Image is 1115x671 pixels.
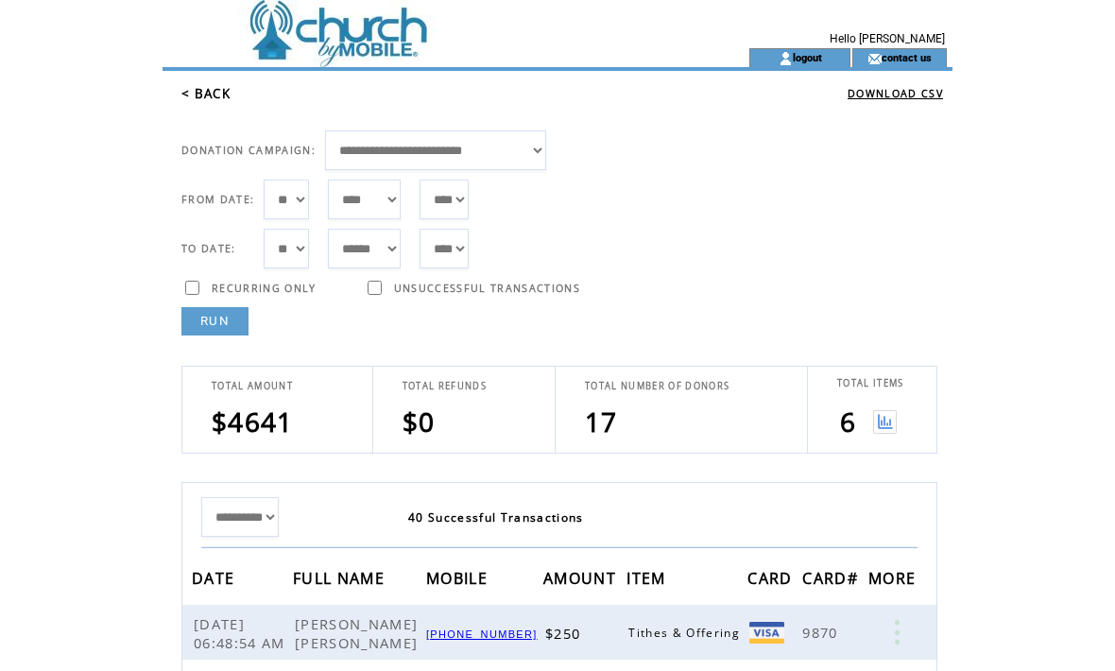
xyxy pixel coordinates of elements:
a: [PHONE_NUMBER] [426,628,538,640]
a: DATE [192,572,239,583]
span: UNSUCCESSFUL TRANSACTIONS [394,282,580,295]
span: AMOUNT [543,563,621,598]
span: FROM DATE: [181,193,254,206]
span: MOBILE [426,563,492,598]
span: Tithes & Offering [628,625,745,641]
span: CARD# [802,563,863,598]
span: [PERSON_NAME] [PERSON_NAME] [295,614,422,652]
a: CARD [747,572,797,583]
img: Visa [749,622,784,644]
span: $250 [545,624,585,643]
span: MORE [868,563,920,598]
span: 6 [840,404,856,439]
img: contact_us_icon.gif [867,51,882,66]
a: contact us [882,51,932,63]
span: RECURRING ONLY [212,282,317,295]
span: TOTAL REFUNDS [403,380,487,392]
a: AMOUNT [543,572,621,583]
span: 40 Successful Transactions [408,509,584,525]
span: TOTAL AMOUNT [212,380,293,392]
span: $0 [403,404,436,439]
a: RUN [181,307,249,335]
a: ITEM [626,572,670,583]
span: Hello [PERSON_NAME] [830,32,945,45]
a: logout [793,51,822,63]
span: TOTAL NUMBER OF DONORS [585,380,729,392]
a: FULL NAME [293,572,389,583]
span: TOTAL ITEMS [837,377,904,389]
span: CARD [747,563,797,598]
span: ITEM [626,563,670,598]
img: View graph [873,410,897,434]
a: < BACK [181,85,231,102]
span: FULL NAME [293,563,389,598]
span: [DATE] 06:48:54 AM [194,614,290,652]
img: account_icon.gif [779,51,793,66]
span: TO DATE: [181,242,236,255]
span: DATE [192,563,239,598]
span: DONATION CAMPAIGN: [181,144,316,157]
span: 17 [585,404,618,439]
a: MOBILE [426,572,492,583]
a: CARD# [802,572,863,583]
span: $4641 [212,404,294,439]
a: DOWNLOAD CSV [848,87,943,100]
span: 9870 [802,623,842,642]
